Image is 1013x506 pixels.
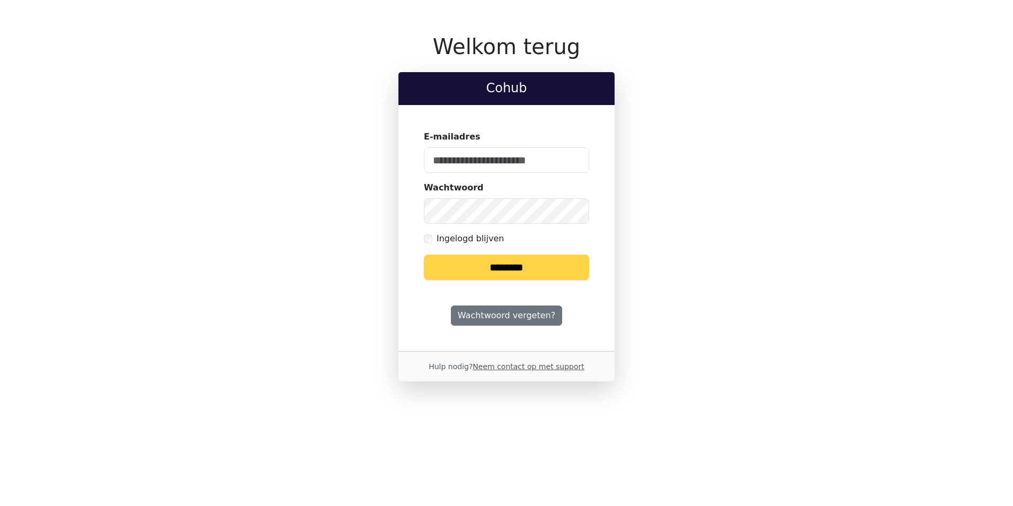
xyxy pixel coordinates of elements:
[429,362,584,371] small: Hulp nodig?
[473,362,584,371] a: Neem contact op met support
[437,232,504,245] label: Ingelogd blijven
[407,81,606,96] h2: Cohub
[398,34,615,59] h1: Welkom terug
[424,181,484,194] label: Wachtwoord
[568,154,581,167] keeper-lock: Open Keeper Popup
[424,130,481,143] label: E-mailadres
[451,306,562,326] a: Wachtwoord vergeten?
